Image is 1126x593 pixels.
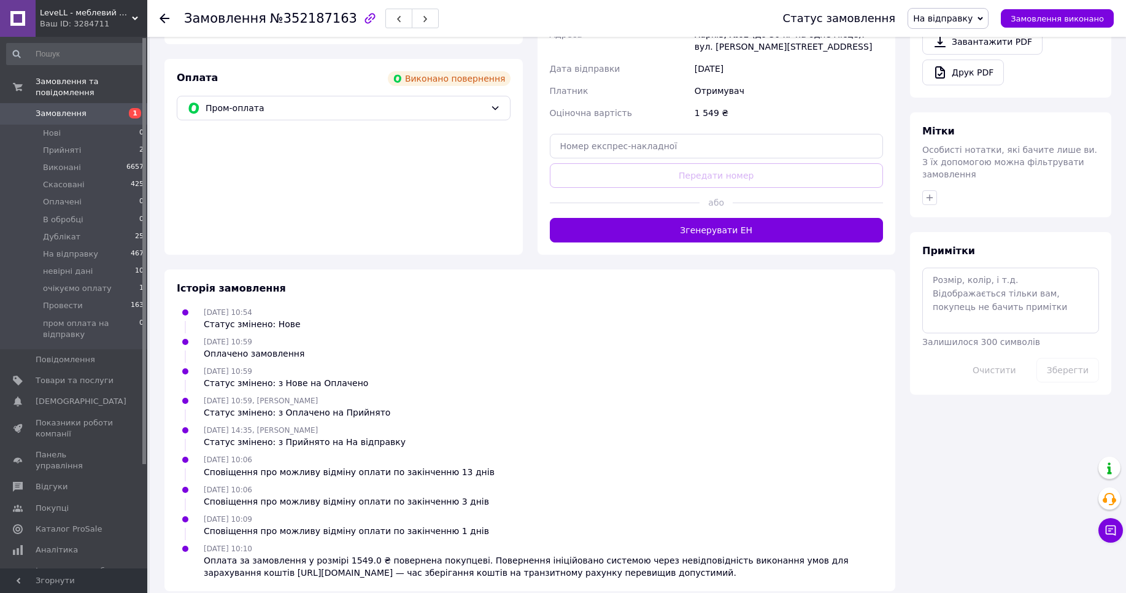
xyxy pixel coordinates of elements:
span: [DATE] 10:06 [204,486,252,494]
div: Статус замовлення [783,12,896,25]
span: Інструменти веб-майстра та SEO [36,565,114,587]
div: Отримувач [692,80,885,102]
span: №352187163 [270,11,357,26]
span: Нові [43,128,61,139]
span: Відгуки [36,481,67,492]
span: пром оплата на відправку [43,318,139,340]
span: 0 [139,214,144,225]
span: Провести [43,300,83,311]
span: [DATE] 10:54 [204,308,252,317]
span: Адреса [550,29,582,39]
span: [DEMOGRAPHIC_DATA] [36,396,126,407]
span: Аналітика [36,545,78,556]
span: Особисті нотатки, які бачите лише ви. З їх допомогою можна фільтрувати замовлення [922,145,1097,179]
span: 0 [139,318,144,340]
div: Виконано повернення [388,71,511,86]
span: Замовлення та повідомлення [36,76,147,98]
button: Згенерувати ЕН [550,218,884,242]
span: Виконані [43,162,81,173]
span: 2 [139,145,144,156]
span: На відправку [913,14,973,23]
input: Номер експрес-накладної [550,134,884,158]
input: Пошук [6,43,145,65]
div: Статус змінено: з Прийнято на На відправку [204,436,406,448]
span: Залишилося 300 символів [922,337,1040,347]
span: LeveLL - меблевий магазин 🔥 [40,7,132,18]
span: [DATE] 10:06 [204,455,252,464]
span: 1 [129,108,141,118]
span: Мітки [922,125,955,137]
span: Дублікат [43,231,80,242]
div: Повернутися назад [160,12,169,25]
div: Оплачено замовлення [204,347,304,360]
span: 6657 [126,162,144,173]
span: 0 [139,128,144,139]
span: 425 [131,179,144,190]
span: На відправку [43,249,98,260]
div: 1 549 ₴ [692,102,885,124]
button: Чат з покупцем [1098,518,1123,543]
span: [DATE] 10:59 [204,367,252,376]
span: Оціночна вартість [550,108,632,118]
span: [DATE] 10:09 [204,515,252,524]
span: 10 [135,266,144,277]
span: Оплачені [43,196,82,207]
span: [DATE] 10:10 [204,545,252,553]
span: або [700,196,733,209]
div: [DATE] [692,58,885,80]
span: Панель управління [36,449,114,471]
button: Замовлення виконано [1001,9,1114,28]
span: 0 [139,196,144,207]
div: Ваш ID: 3284711 [40,18,147,29]
span: 467 [131,249,144,260]
span: Замовлення [184,11,266,26]
div: Статус змінено: Нове [204,318,301,330]
div: Оплата за замовлення у розмірі 1549.0 ₴ повернена покупцеві. Повернення ініційовано системою чере... [204,554,883,579]
span: [DATE] 10:59 [204,338,252,346]
div: Сповіщення про можливу відміну оплати по закінченню 13 днів [204,466,495,478]
div: Харків, №62 (до 30 кг на одне місце): вул. [PERSON_NAME][STREET_ADDRESS] [692,23,885,58]
span: Оплата [177,72,218,83]
span: Дата відправки [550,64,620,74]
span: Замовлення [36,108,87,119]
div: Статус змінено: з Оплачено на Прийнято [204,406,390,419]
span: очікуємо оплату [43,283,112,294]
span: Скасовані [43,179,85,190]
span: Прийняті [43,145,81,156]
span: Повідомлення [36,354,95,365]
div: Сповіщення про можливу відміну оплати по закінченню 1 днів [204,525,489,537]
span: Історія замовлення [177,282,286,294]
span: Платник [550,86,588,96]
span: 1 [139,283,144,294]
span: невірні дані [43,266,93,277]
div: Сповіщення про можливу відміну оплати по закінченню 3 днів [204,495,489,508]
span: Товари та послуги [36,375,114,386]
div: Статус змінено: з Нове на Оплачено [204,377,368,389]
span: Каталог ProSale [36,524,102,535]
span: Замовлення виконано [1011,14,1104,23]
span: Показники роботи компанії [36,417,114,440]
span: 25 [135,231,144,242]
span: 163 [131,300,144,311]
span: В обробці [43,214,83,225]
span: [DATE] 14:35, [PERSON_NAME] [204,426,318,435]
a: Друк PDF [922,60,1004,85]
span: Покупці [36,503,69,514]
span: [DATE] 10:59, [PERSON_NAME] [204,397,318,405]
a: Завантажити PDF [922,29,1043,55]
span: Примітки [922,245,975,257]
span: Пром-оплата [206,101,485,115]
